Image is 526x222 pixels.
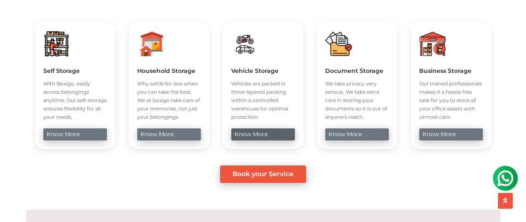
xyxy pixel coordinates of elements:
h5: Self Storage [43,67,107,75]
a: Book your Service [220,165,306,183]
h5: Vehicle Storage [231,67,295,75]
img: boxigo_packers_and_movers_huge_savings [43,30,70,57]
p: Why settle for less when you can take the best. We at boxigo take care of your memories, not just... [137,80,201,121]
img: boxigo_packers_and_movers_huge_savings [325,30,352,57]
img: boxigo_packers_and_movers_huge_savings [137,30,164,57]
img: whatsapp-icon.svg [8,8,25,25]
h5: Household Storage [137,67,201,75]
a: know more [325,128,389,140]
a: know more [137,128,201,140]
a: know more [231,128,295,140]
p: With Boxigo, easily access belongings anytime. Our self-storage ensures flexibility for all your ... [43,80,107,121]
button: scroll up [498,193,513,209]
img: boxigo_packers_and_movers_huge_savings [231,30,258,57]
h5: Business Storage [419,67,483,75]
p: Our trained professionals makes it a hassle free task for you to store all your office assets wit... [419,80,483,121]
a: know more [43,128,107,140]
p: We take privacy very serious. We take extra care in storing your documents so it is out of anyone... [325,80,389,121]
p: Vehicles are packed in three-layered packing within a controlled warehouse for optimal protection. [231,80,295,121]
a: know more [419,128,483,140]
img: boxigo_packers_and_movers_huge_savings [419,30,446,57]
h5: Document Storage [325,67,389,75]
